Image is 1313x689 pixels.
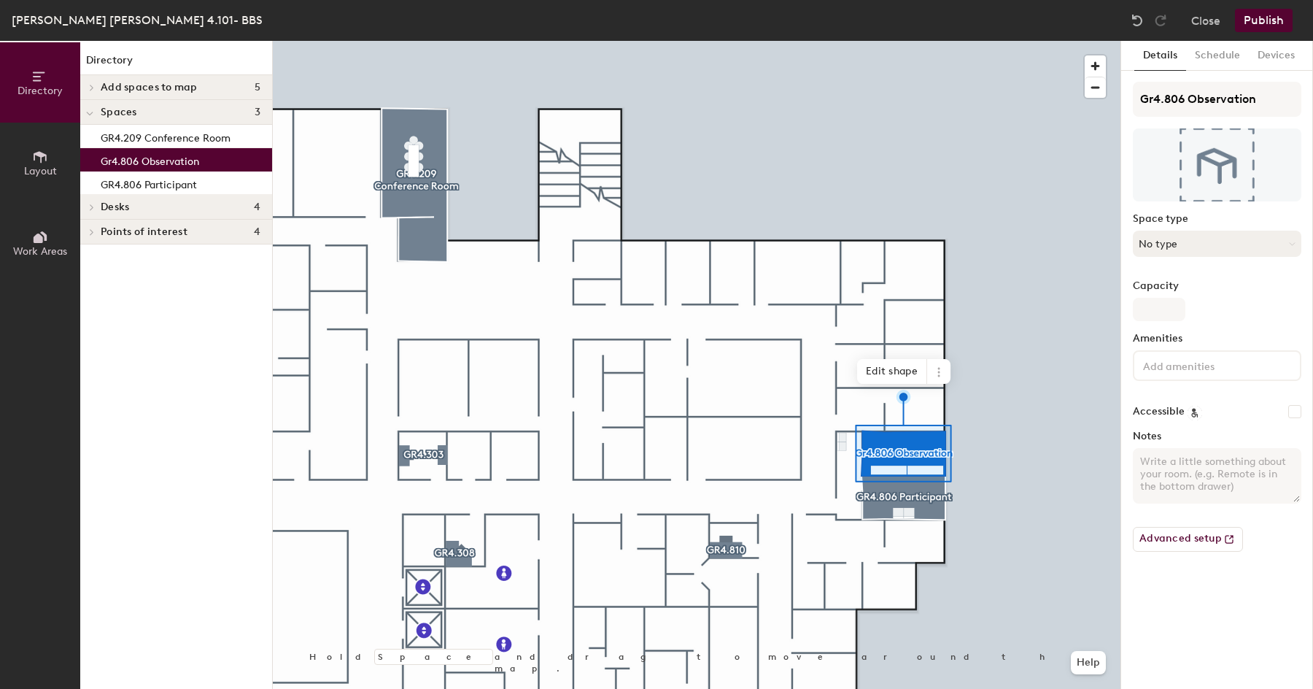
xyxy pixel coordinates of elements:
[1133,213,1301,225] label: Space type
[1249,41,1304,71] button: Devices
[101,151,199,168] p: Gr4.806 Observation
[1130,13,1144,28] img: Undo
[1235,9,1293,32] button: Publish
[18,85,63,97] span: Directory
[13,245,67,258] span: Work Areas
[101,174,197,191] p: GR4.806 Participant
[1133,406,1185,417] label: Accessible
[255,107,260,118] span: 3
[254,226,260,238] span: 4
[1191,9,1220,32] button: Close
[1133,431,1301,442] label: Notes
[101,201,129,213] span: Desks
[1071,651,1106,674] button: Help
[1140,356,1271,374] input: Add amenities
[1133,128,1301,201] img: The space named Gr4.806 Observation
[80,53,272,75] h1: Directory
[24,165,57,177] span: Layout
[254,201,260,213] span: 4
[255,82,260,93] span: 5
[101,226,187,238] span: Points of interest
[1186,41,1249,71] button: Schedule
[101,128,231,145] p: GR4.209 Conference Room
[101,82,198,93] span: Add spaces to map
[101,107,137,118] span: Spaces
[1134,41,1186,71] button: Details
[1133,527,1243,552] button: Advanced setup
[1133,333,1301,344] label: Amenities
[1153,13,1168,28] img: Redo
[1133,280,1301,292] label: Capacity
[12,11,263,29] div: [PERSON_NAME] [PERSON_NAME] 4.101- BBS
[857,359,927,384] span: Edit shape
[1133,231,1301,257] button: No type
